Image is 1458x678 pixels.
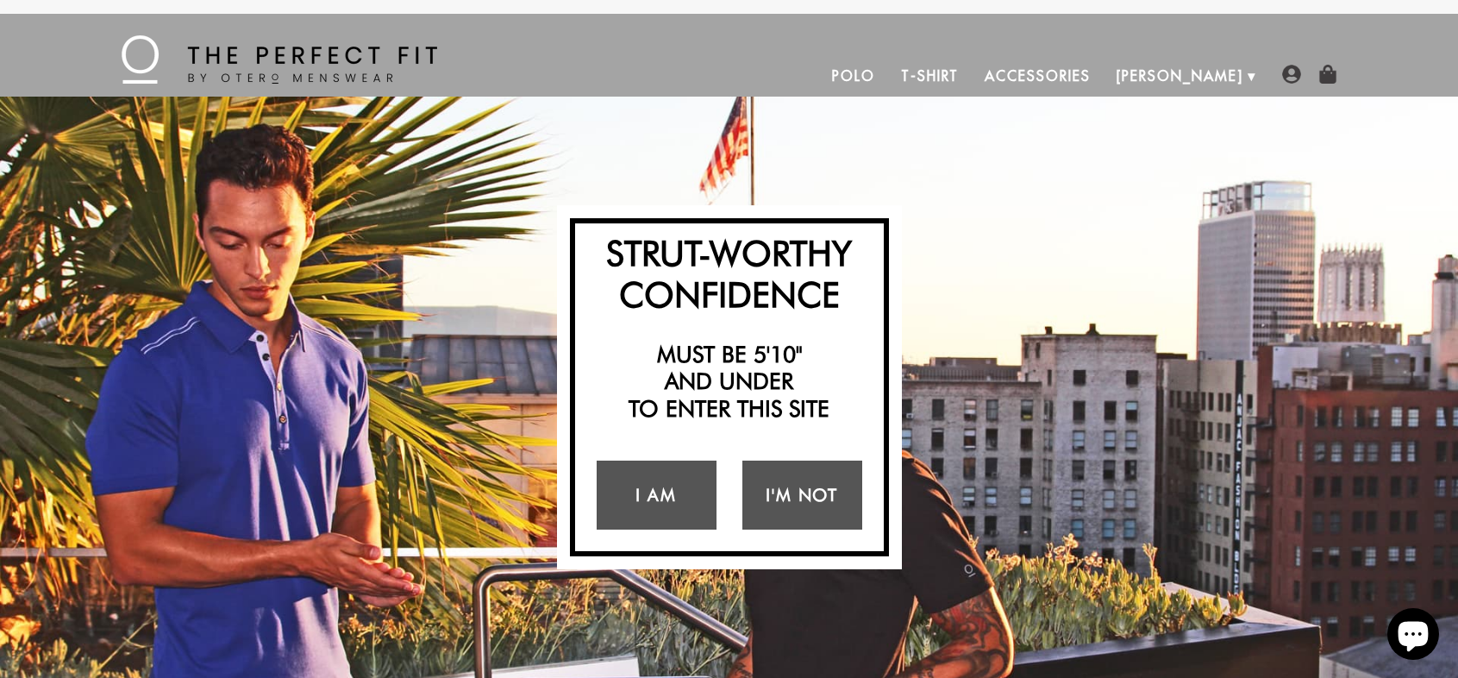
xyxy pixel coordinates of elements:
img: user-account-icon.png [1282,65,1301,84]
a: I'm Not [742,461,862,530]
a: [PERSON_NAME] [1104,55,1256,97]
img: shopping-bag-icon.png [1318,65,1337,84]
inbox-online-store-chat: Shopify online store chat [1382,608,1444,664]
a: Polo [819,55,888,97]
h2: Must be 5'10" and under to enter this site [584,341,875,422]
img: The Perfect Fit - by Otero Menswear - Logo [122,35,437,84]
a: Accessories [972,55,1103,97]
a: T-Shirt [888,55,972,97]
h2: Strut-Worthy Confidence [584,232,875,315]
a: I Am [597,461,716,530]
